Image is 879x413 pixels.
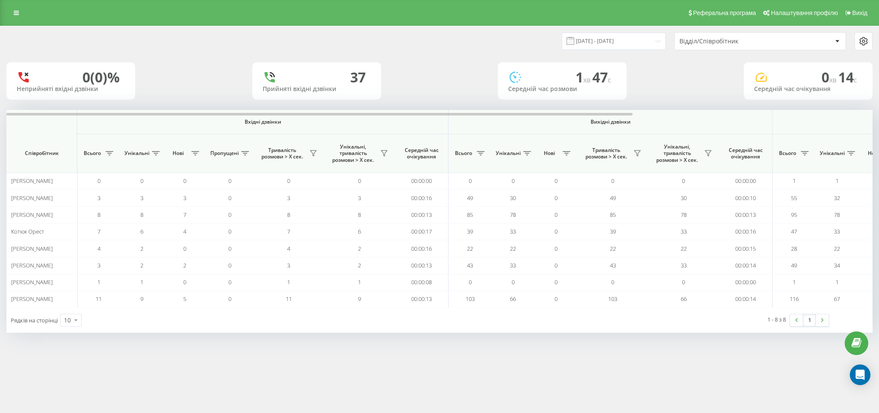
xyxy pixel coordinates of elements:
td: 00:00:14 [719,257,773,274]
span: 22 [834,245,840,252]
span: 6 [140,228,143,235]
span: Вхідні дзвінки [100,118,426,125]
span: 0 [183,177,186,185]
span: Всього [777,150,798,157]
span: 3 [97,261,100,269]
span: [PERSON_NAME] [11,278,53,286]
span: 49 [610,194,616,202]
td: 00:00:00 [395,173,449,189]
td: 00:00:16 [395,189,449,206]
span: 1 [836,278,839,286]
span: 0 [228,194,231,202]
span: 1 [287,278,290,286]
span: 0 [469,177,472,185]
span: 1 [140,278,143,286]
div: Відділ/Співробітник [679,38,782,45]
span: 6 [358,228,361,235]
div: Середній час розмови [508,85,616,93]
span: Вихідні дзвінки [469,118,752,125]
td: 00:00:10 [719,189,773,206]
span: 0 [97,177,100,185]
span: [PERSON_NAME] [11,177,53,185]
span: 0 [682,278,685,286]
span: 0 [140,177,143,185]
span: 4 [287,245,290,252]
span: 4 [97,245,100,252]
span: 0 [512,278,515,286]
span: Нові [539,150,560,157]
span: Всього [82,150,103,157]
span: [PERSON_NAME] [11,245,53,252]
span: 3 [140,194,143,202]
span: 30 [510,194,516,202]
td: 00:00:17 [395,223,449,240]
span: 30 [681,194,687,202]
span: 5 [183,295,186,303]
span: 0 [555,245,558,252]
span: 22 [510,245,516,252]
span: 33 [681,228,687,235]
span: хв [829,75,838,85]
div: Прийняті вхідні дзвінки [263,85,371,93]
span: 14 [838,68,857,86]
span: 0 [555,295,558,303]
span: 0 [555,228,558,235]
span: 3 [287,261,290,269]
span: 0 [228,295,231,303]
span: 0 [228,261,231,269]
span: Унікальні, тривалість розмови > Х сек. [328,143,378,164]
span: 0 [555,211,558,219]
div: 37 [350,69,366,85]
span: 0 [228,228,231,235]
span: 0 [682,177,685,185]
span: 0 [512,177,515,185]
span: 8 [358,211,361,219]
span: 67 [834,295,840,303]
span: 22 [467,245,473,252]
div: 10 [64,316,71,325]
td: 00:00:13 [395,291,449,307]
span: [PERSON_NAME] [11,295,53,303]
span: Реферальна програма [693,9,756,16]
span: 0 [469,278,472,286]
span: 0 [228,211,231,219]
span: 47 [791,228,797,235]
span: 0 [555,177,558,185]
span: хв [583,75,592,85]
span: 1 [836,177,839,185]
td: 00:00:16 [395,240,449,257]
td: 00:00:13 [719,206,773,223]
span: 3 [358,194,361,202]
span: 85 [610,211,616,219]
span: 0 [611,278,614,286]
span: c [854,75,857,85]
span: 7 [287,228,290,235]
span: Унікальні [820,150,845,157]
span: Унікальні [124,150,149,157]
div: Неприйняті вхідні дзвінки [17,85,125,93]
td: 00:00:14 [719,291,773,307]
span: 85 [467,211,473,219]
span: Співробітник [14,150,70,157]
span: 8 [287,211,290,219]
span: 22 [610,245,616,252]
span: 39 [610,228,616,235]
span: 1 [793,278,796,286]
span: 0 [228,278,231,286]
span: Унікальні [496,150,521,157]
span: 0 [183,278,186,286]
span: 103 [608,295,617,303]
td: 00:00:08 [395,274,449,291]
span: 78 [681,211,687,219]
span: 0 [555,194,558,202]
div: Середній час очікування [754,85,862,93]
span: 1 [576,68,592,86]
span: Середній час очікування [725,147,766,160]
a: 1 [803,314,816,326]
span: 3 [97,194,100,202]
span: 9 [358,295,361,303]
span: 2 [140,245,143,252]
span: 2 [183,261,186,269]
span: 66 [510,295,516,303]
span: c [608,75,611,85]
